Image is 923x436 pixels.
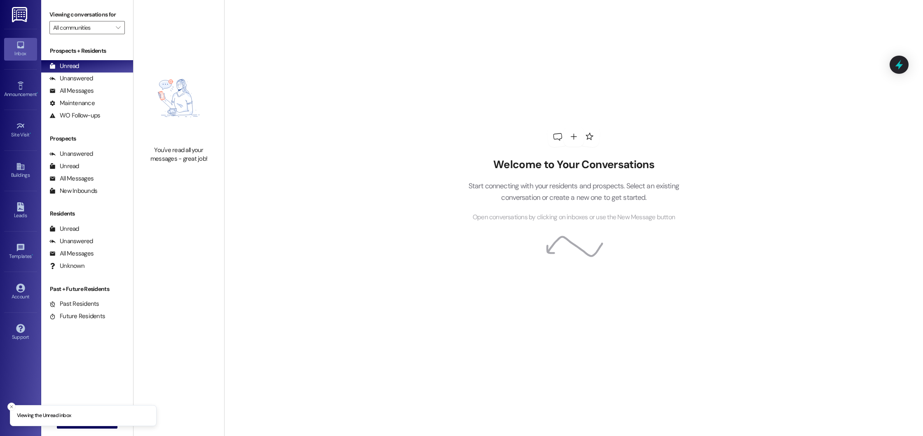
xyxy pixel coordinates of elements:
a: Inbox [4,38,37,60]
div: Unanswered [49,150,93,158]
div: Unanswered [49,74,93,83]
h2: Welcome to Your Conversations [456,158,691,171]
div: Maintenance [49,99,95,108]
a: Account [4,281,37,303]
button: Close toast [7,403,16,411]
input: All communities [53,21,112,34]
a: Templates • [4,241,37,263]
div: Future Residents [49,312,105,321]
i:  [116,24,120,31]
div: All Messages [49,87,94,95]
div: New Inbounds [49,187,97,195]
p: Viewing the Unread inbox [17,412,71,420]
div: WO Follow-ups [49,111,100,120]
img: empty-state [143,54,215,142]
span: • [30,131,31,136]
div: Prospects + Residents [41,47,133,55]
div: All Messages [49,174,94,183]
label: Viewing conversations for [49,8,125,21]
div: All Messages [49,249,94,258]
a: Leads [4,200,37,222]
span: • [37,90,38,96]
div: Residents [41,209,133,218]
div: Unread [49,62,79,70]
span: Open conversations by clicking on inboxes or use the New Message button [473,212,675,223]
div: Past + Future Residents [41,285,133,293]
div: Unread [49,162,79,171]
a: Buildings [4,159,37,182]
a: Site Visit • [4,119,37,141]
div: Past Residents [49,300,99,308]
div: Prospects [41,134,133,143]
span: • [32,252,33,258]
p: Start connecting with your residents and prospects. Select an existing conversation or create a n... [456,180,691,204]
a: Support [4,321,37,344]
div: Unanswered [49,237,93,246]
div: Unknown [49,262,84,270]
div: You've read all your messages - great job! [143,146,215,164]
div: Unread [49,225,79,233]
img: ResiDesk Logo [12,7,29,22]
